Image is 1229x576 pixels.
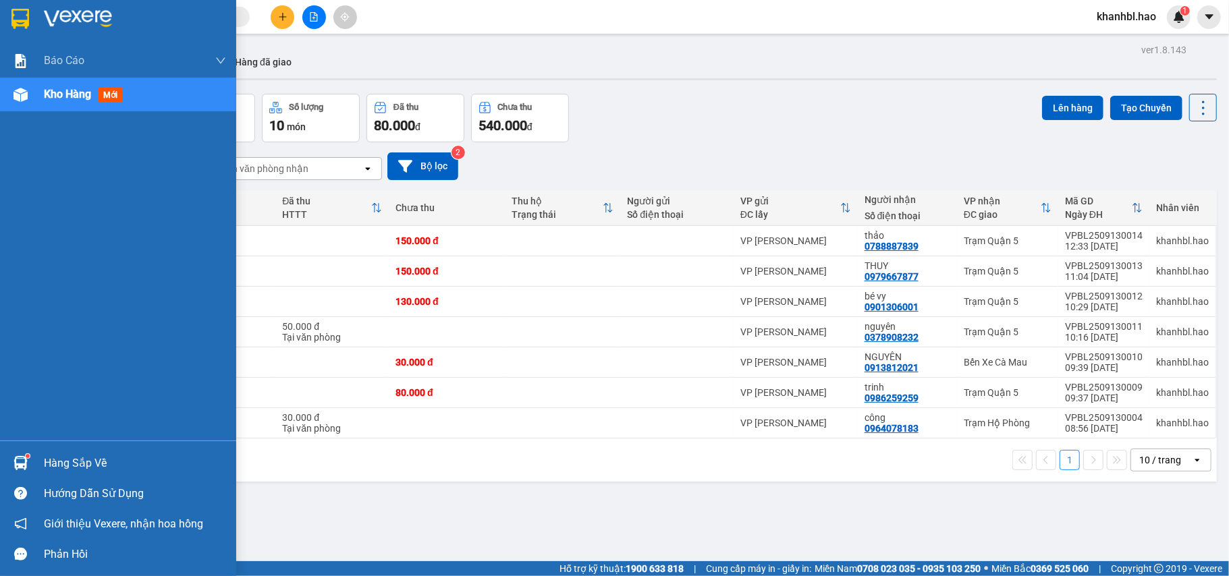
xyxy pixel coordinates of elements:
span: 80.000 [374,117,415,134]
div: Trạm Quận 5 [964,235,1052,246]
div: 0964078183 [865,423,919,434]
img: solution-icon [13,54,28,68]
div: VP gửi [740,196,840,206]
span: down [215,55,226,66]
span: Giới thiệu Vexere, nhận hoa hồng [44,515,203,532]
img: icon-new-feature [1173,11,1185,23]
div: THUY [865,260,950,271]
div: VPBL2509130014 [1065,230,1143,241]
strong: 0708 023 035 - 0935 103 250 [857,563,981,574]
div: VPBL2509130011 [1065,321,1143,332]
span: caret-down [1203,11,1216,23]
span: plus [278,12,288,22]
button: Lên hàng [1042,96,1103,120]
div: VP [PERSON_NAME] [740,235,851,246]
div: VP nhận [964,196,1041,206]
div: Chưa thu [498,103,532,112]
sup: 1 [1180,6,1190,16]
img: logo-vxr [11,9,29,29]
button: Số lượng10món [262,94,360,142]
span: Miền Bắc [991,561,1089,576]
div: 0986259259 [865,393,919,403]
div: Người gửi [627,196,727,206]
span: khanhbl.hao [1086,8,1167,25]
div: Chưa thu [395,202,498,213]
span: Hỗ trợ kỹ thuật: [559,561,684,576]
img: warehouse-icon [13,456,28,470]
div: 130.000 đ [395,296,498,307]
div: 50.000 đ [282,321,382,332]
div: 09:37 [DATE] [1065,393,1143,403]
svg: open [362,163,373,174]
div: khanhbl.hao [1156,266,1209,277]
span: 10 [269,117,284,134]
sup: 2 [452,146,465,159]
th: Toggle SortBy [1058,190,1149,226]
div: Chọn văn phòng nhận [215,162,308,175]
span: question-circle [14,487,27,500]
button: Chưa thu540.000đ [471,94,569,142]
div: VP [PERSON_NAME] [740,417,851,428]
div: 10:16 [DATE] [1065,332,1143,343]
div: 12:33 [DATE] [1065,241,1143,252]
div: Mã GD [1065,196,1132,206]
div: 30.000 đ [395,357,498,368]
div: Trạng thái [512,209,603,220]
div: Hàng sắp về [44,453,226,473]
div: VP [PERSON_NAME] [740,296,851,307]
div: khanhbl.hao [1156,326,1209,337]
span: đ [415,121,420,132]
div: khanhbl.hao [1156,296,1209,307]
span: đ [527,121,532,132]
div: Trạm Quận 5 [964,296,1052,307]
span: message [14,548,27,560]
div: 10 / trang [1139,453,1181,467]
th: Toggle SortBy [957,190,1058,226]
button: aim [333,5,357,29]
span: 540.000 [479,117,527,134]
span: aim [340,12,350,22]
div: NGUYÊN [865,351,950,362]
div: khanhbl.hao [1156,235,1209,246]
th: Toggle SortBy [505,190,621,226]
span: notification [14,517,27,530]
div: khanhbl.hao [1156,387,1209,398]
div: Trạm Quận 5 [964,266,1052,277]
div: HTTT [282,209,371,220]
span: món [287,121,306,132]
th: Toggle SortBy [734,190,858,226]
span: copyright [1154,564,1164,573]
div: khanhbl.hao [1156,357,1209,368]
div: VPBL2509130013 [1065,260,1143,271]
button: caret-down [1197,5,1221,29]
div: ver 1.8.143 [1141,42,1186,57]
div: Số lượng [289,103,323,112]
div: khanhbl.hao [1156,417,1209,428]
div: VPBL2509130004 [1065,412,1143,423]
div: 150.000 đ [395,266,498,277]
button: file-add [302,5,326,29]
div: 09:39 [DATE] [1065,362,1143,373]
div: Trạm Hộ Phòng [964,417,1052,428]
div: 150.000 đ [395,235,498,246]
div: VP [PERSON_NAME] [740,357,851,368]
button: 1 [1060,450,1080,470]
div: VP [PERSON_NAME] [740,266,851,277]
div: ĐC giao [964,209,1041,220]
div: 0913812021 [865,362,919,373]
strong: 1900 633 818 [626,563,684,574]
div: bé vy [865,291,950,301]
div: VP [PERSON_NAME] [740,326,851,337]
img: warehouse-icon [13,88,28,102]
div: Trạm Quận 5 [964,387,1052,398]
div: 10:29 [DATE] [1065,301,1143,312]
button: Tạo Chuyến [1110,96,1182,120]
div: 0979667877 [865,271,919,282]
span: | [1099,561,1101,576]
span: | [694,561,696,576]
span: ⚪️ [984,566,988,571]
svg: open [1192,455,1203,465]
div: Đã thu [282,196,371,206]
strong: 0369 525 060 [1031,563,1089,574]
div: 0788887839 [865,241,919,252]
